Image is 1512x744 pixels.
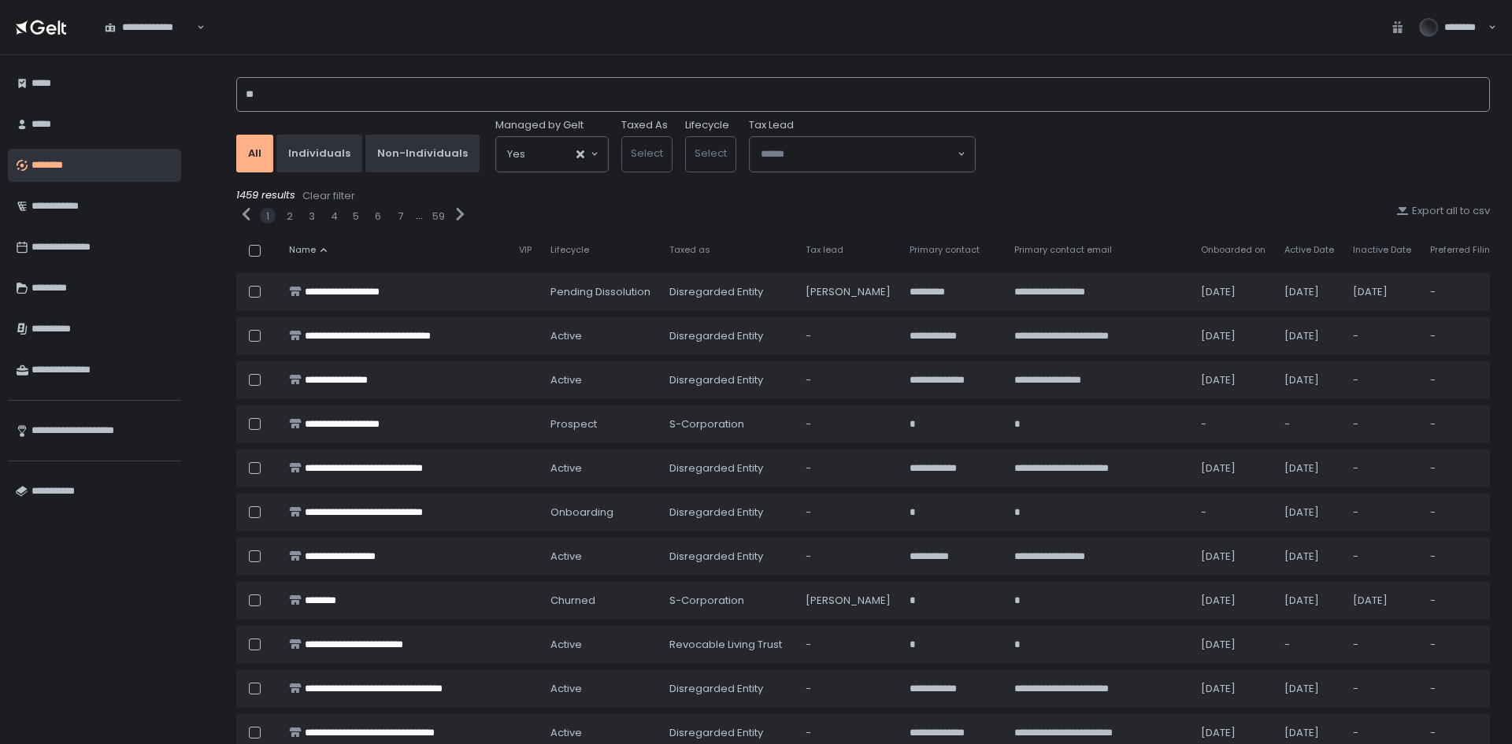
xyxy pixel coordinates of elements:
[375,209,381,224] button: 6
[749,118,794,132] span: Tax Lead
[1201,550,1266,564] div: [DATE]
[302,188,356,204] button: Clear filter
[1353,244,1411,256] span: Inactive Date
[398,209,403,224] div: 7
[1284,244,1334,256] span: Active Date
[507,146,525,162] span: Yes
[1284,682,1334,696] div: [DATE]
[1201,505,1266,520] div: -
[550,373,582,387] span: active
[669,329,787,343] div: Disregarded Entity
[669,550,787,564] div: Disregarded Entity
[806,417,891,431] div: -
[1430,550,1496,564] div: -
[1430,638,1496,652] div: -
[806,373,891,387] div: -
[1284,594,1334,608] div: [DATE]
[1430,417,1496,431] div: -
[1284,285,1334,299] div: [DATE]
[685,118,729,132] label: Lifecycle
[550,638,582,652] span: active
[1353,550,1411,564] div: -
[287,209,293,224] button: 2
[416,209,423,223] div: ...
[495,118,584,132] span: Managed by Gelt
[806,726,891,740] div: -
[1430,461,1496,476] div: -
[1014,244,1112,256] span: Primary contact email
[1284,638,1334,652] div: -
[1353,726,1411,740] div: -
[750,137,975,172] div: Search for option
[1430,505,1496,520] div: -
[288,146,350,161] div: Individuals
[1353,373,1411,387] div: -
[910,244,980,256] span: Primary contact
[1284,505,1334,520] div: [DATE]
[669,417,787,431] div: S-Corporation
[1430,244,1496,256] span: Preferred Filing
[1201,594,1266,608] div: [DATE]
[806,329,891,343] div: -
[1284,550,1334,564] div: [DATE]
[621,118,668,132] label: Taxed As
[525,146,575,162] input: Search for option
[1353,417,1411,431] div: -
[669,505,787,520] div: Disregarded Entity
[550,682,582,696] span: active
[353,209,359,224] div: 5
[1284,726,1334,740] div: [DATE]
[519,244,532,256] span: VIP
[1201,285,1266,299] div: [DATE]
[1353,329,1411,343] div: -
[669,594,787,608] div: S-Corporation
[806,461,891,476] div: -
[289,244,316,256] span: Name
[248,146,261,161] div: All
[236,135,273,172] button: All
[669,373,787,387] div: Disregarded Entity
[309,209,315,224] button: 3
[1284,417,1334,431] div: -
[432,209,445,224] button: 59
[331,209,338,224] button: 4
[1201,329,1266,343] div: [DATE]
[550,285,650,299] span: pending Dissolution
[1284,373,1334,387] div: [DATE]
[550,244,589,256] span: Lifecycle
[1430,373,1496,387] div: -
[1430,726,1496,740] div: -
[669,726,787,740] div: Disregarded Entity
[550,461,582,476] span: active
[1284,461,1334,476] div: [DATE]
[550,594,595,608] span: churned
[1353,461,1411,476] div: -
[1353,682,1411,696] div: -
[1430,682,1496,696] div: -
[276,135,362,172] button: Individuals
[806,594,891,608] div: [PERSON_NAME]
[806,285,891,299] div: [PERSON_NAME]
[302,189,355,203] div: Clear filter
[669,682,787,696] div: Disregarded Entity
[1201,244,1266,256] span: Onboarded on
[266,209,269,224] button: 1
[496,137,608,172] div: Search for option
[1201,461,1266,476] div: [DATE]
[1201,682,1266,696] div: [DATE]
[550,550,582,564] span: active
[1353,505,1411,520] div: -
[550,726,582,740] span: active
[1430,285,1496,299] div: -
[1396,204,1490,218] div: Export all to csv
[669,244,710,256] span: Taxed as
[1284,329,1334,343] div: [DATE]
[806,550,891,564] div: -
[1201,373,1266,387] div: [DATE]
[550,417,597,431] span: prospect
